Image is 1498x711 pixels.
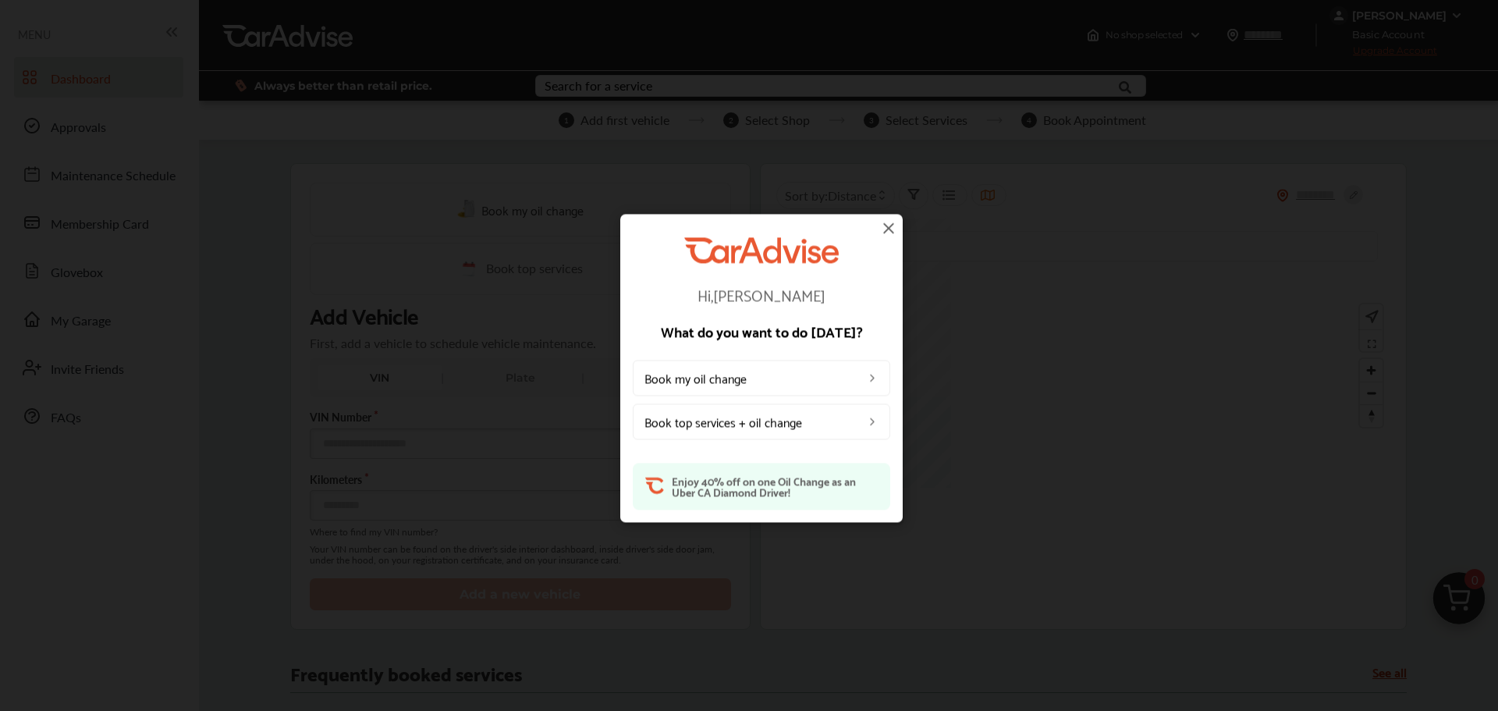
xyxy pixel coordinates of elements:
img: close-icon.a004319c.svg [879,219,898,237]
p: Hi, [PERSON_NAME] [633,286,890,302]
p: Enjoy 40% off on one Oil Change as an Uber CA Diamond Driver! [672,475,878,497]
a: Book top services + oil change [633,403,890,439]
img: left_arrow_icon.0f472efe.svg [866,371,879,384]
img: left_arrow_icon.0f472efe.svg [866,415,879,428]
img: ca-orange-short.08083ad2.svg [645,475,664,495]
p: What do you want to do [DATE]? [633,324,890,338]
a: Book my oil change [633,360,890,396]
img: CarAdvise Logo [684,237,839,263]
